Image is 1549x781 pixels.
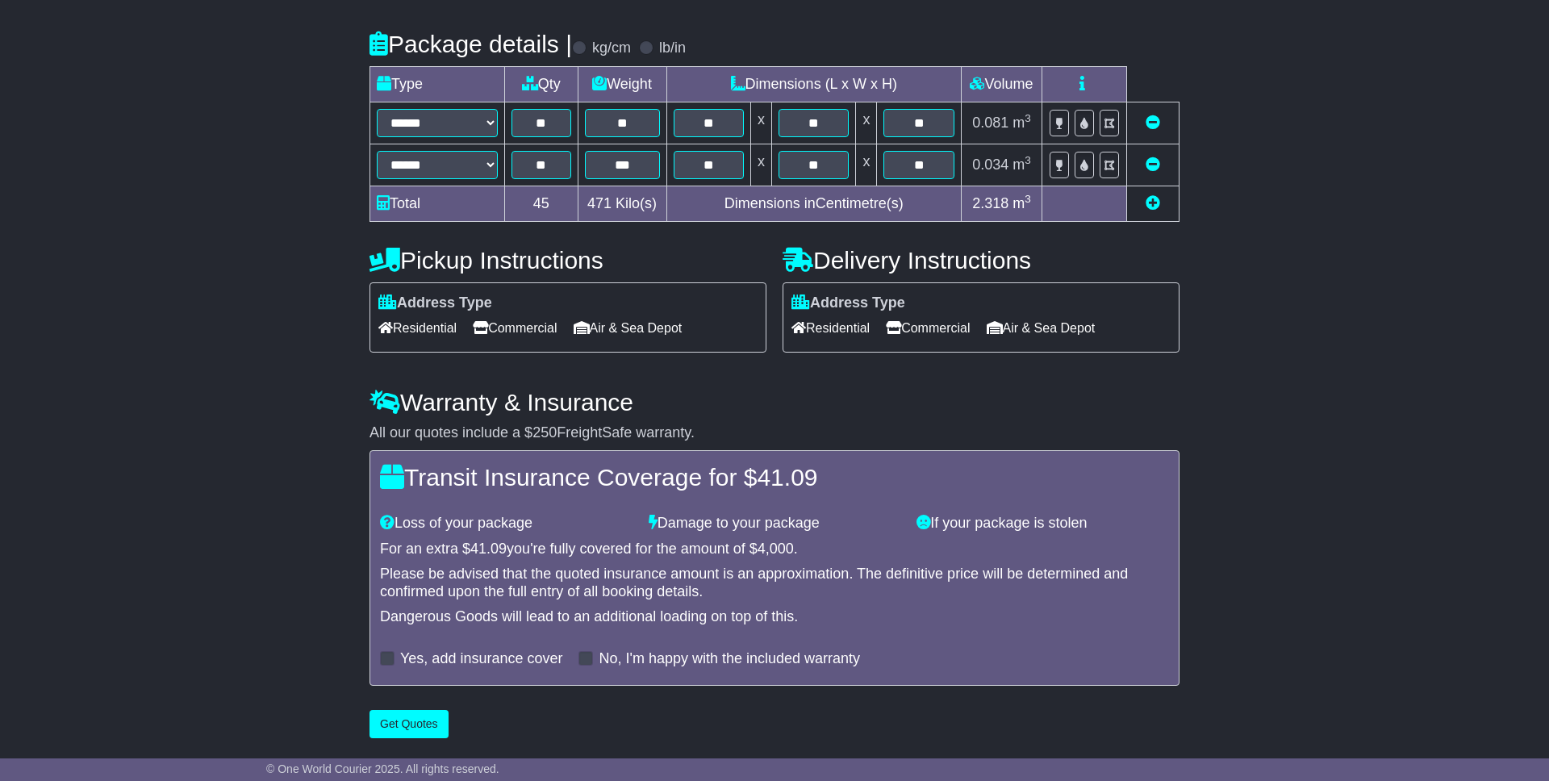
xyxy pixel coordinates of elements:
span: Air & Sea Depot [574,315,683,340]
h4: Transit Insurance Coverage for $ [380,464,1169,491]
a: Add new item [1146,195,1160,211]
label: Address Type [378,294,492,312]
button: Get Quotes [370,710,449,738]
td: Dimensions (L x W x H) [666,66,961,102]
div: Domain: [DOMAIN_NAME] [42,42,177,55]
div: For an extra $ you're fully covered for the amount of $ . [380,541,1169,558]
td: x [751,144,772,186]
div: v 4.0.25 [45,26,79,39]
span: 250 [532,424,557,441]
td: x [856,144,877,186]
span: 41.09 [757,464,817,491]
label: No, I'm happy with the included warranty [599,650,860,668]
img: tab_keywords_by_traffic_grey.svg [163,94,176,106]
td: Total [370,186,505,221]
td: Qty [505,66,578,102]
div: Domain Overview [65,95,144,106]
span: Residential [378,315,457,340]
div: Dangerous Goods will lead to an additional loading on top of this. [380,608,1169,626]
sup: 3 [1025,193,1031,205]
a: Remove this item [1146,115,1160,131]
td: x [856,102,877,144]
td: Kilo(s) [578,186,666,221]
span: Air & Sea Depot [987,315,1096,340]
span: m [1012,157,1031,173]
span: 0.081 [972,115,1008,131]
span: m [1012,115,1031,131]
label: Yes, add insurance cover [400,650,562,668]
h4: Package details | [370,31,572,57]
span: Commercial [886,315,970,340]
span: 0.034 [972,157,1008,173]
td: Type [370,66,505,102]
span: © One World Courier 2025. All rights reserved. [266,762,499,775]
span: 2.318 [972,195,1008,211]
div: All our quotes include a $ FreightSafe warranty. [370,424,1179,442]
span: 4,000 [758,541,794,557]
span: m [1012,195,1031,211]
div: Damage to your package [641,515,909,532]
td: Volume [961,66,1042,102]
span: 471 [587,195,612,211]
span: Residential [791,315,870,340]
td: 45 [505,186,578,221]
label: kg/cm [592,40,631,57]
label: lb/in [659,40,686,57]
label: Address Type [791,294,905,312]
sup: 3 [1025,112,1031,124]
h4: Delivery Instructions [783,247,1179,274]
span: Commercial [473,315,557,340]
div: Keywords by Traffic [181,95,266,106]
h4: Pickup Instructions [370,247,766,274]
sup: 3 [1025,154,1031,166]
td: Dimensions in Centimetre(s) [666,186,961,221]
div: Loss of your package [372,515,641,532]
td: Weight [578,66,666,102]
img: tab_domain_overview_orange.svg [47,94,60,106]
a: Remove this item [1146,157,1160,173]
div: If your package is stolen [908,515,1177,532]
td: x [751,102,772,144]
h4: Warranty & Insurance [370,389,1179,416]
img: logo_orange.svg [26,26,39,39]
span: 41.09 [470,541,507,557]
img: website_grey.svg [26,42,39,55]
div: Please be advised that the quoted insurance amount is an approximation. The definitive price will... [380,566,1169,600]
